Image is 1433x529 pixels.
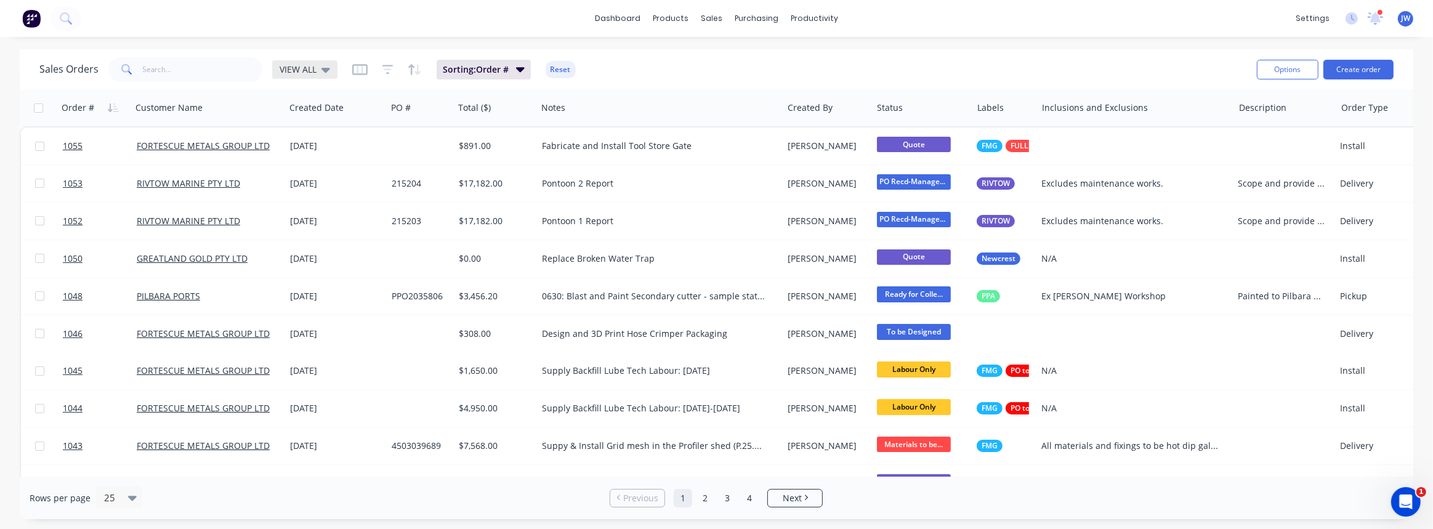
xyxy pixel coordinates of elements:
[982,252,1015,265] span: Newcrest
[589,9,647,28] a: dashboard
[1011,140,1072,152] span: FULL SCOPE REQ.
[459,140,528,152] div: $891.00
[63,127,137,164] a: 1055
[392,215,446,227] div: 215203
[459,440,528,452] div: $7,568.00
[137,252,248,264] a: GREATLAND GOLD PTY LTD
[290,440,382,452] div: [DATE]
[63,215,83,227] span: 1052
[695,9,729,28] div: sales
[729,9,785,28] div: purchasing
[542,290,766,302] div: 0630: Blast and Paint Secondary cutter - sample station
[459,215,528,227] div: $17,182.00
[437,60,531,79] button: Sorting:Order #
[674,489,692,507] a: Page 1 is your current page
[542,440,766,452] div: Suppy & Install Grid mesh in the Profiler shed (P.25.0635)
[392,440,446,452] div: 4503039689
[1416,487,1426,497] span: 1
[542,215,766,227] div: Pontoon 1 Report
[137,215,240,227] a: RIVTOW MARINE PTY LTD
[977,402,1056,414] button: FMGPO to come
[63,315,137,352] a: 1046
[788,252,863,265] div: [PERSON_NAME]
[459,328,528,340] div: $308.00
[137,140,270,151] a: FORTESCUE METALS GROUP LTD
[977,102,1004,114] div: Labels
[877,474,951,490] span: Quote
[392,290,446,302] div: PPO2035806
[977,140,1077,152] button: FMGFULL SCOPE REQ.
[1340,365,1416,377] div: Install
[783,492,802,504] span: Next
[788,215,863,227] div: [PERSON_NAME]
[290,402,382,414] div: [DATE]
[63,278,137,315] a: 1048
[788,328,863,340] div: [PERSON_NAME]
[63,252,83,265] span: 1050
[137,290,200,302] a: PILBARA PORTS
[39,63,99,75] h1: Sales Orders
[647,9,695,28] div: products
[1340,215,1416,227] div: Delivery
[135,102,203,114] div: Customer Name
[1239,102,1286,114] div: Description
[1041,365,1219,377] div: N/A
[788,140,863,152] div: [PERSON_NAME]
[137,365,270,376] a: FORTESCUE METALS GROUP LTD
[977,440,1003,452] button: FMG
[459,252,528,265] div: $0.00
[542,328,766,340] div: Design and 3D Print Hose Crimper Packaging
[788,102,833,114] div: Created By
[1238,215,1325,227] div: Scope and provide report.
[1340,140,1416,152] div: Install
[290,177,382,190] div: [DATE]
[1041,177,1219,190] div: Excludes maintenance works.
[391,102,411,114] div: PO #
[443,63,509,76] span: Sorting: Order #
[977,177,1015,190] button: RIVTOW
[63,328,83,340] span: 1046
[696,489,714,507] a: Page 2
[788,365,863,377] div: [PERSON_NAME]
[788,402,863,414] div: [PERSON_NAME]
[785,9,844,28] div: productivity
[137,177,240,189] a: RIVTOW MARINE PTY LTD
[877,102,903,114] div: Status
[542,365,766,377] div: Supply Backfill Lube Tech Labour: [DATE]
[542,252,766,265] div: Replace Broken Water Trap
[458,102,491,114] div: Total ($)
[1340,328,1416,340] div: Delivery
[1238,177,1325,190] div: Scope and provide report.
[982,402,998,414] span: FMG
[63,165,137,202] a: 1053
[63,352,137,389] a: 1045
[137,402,270,414] a: FORTESCUE METALS GROUP LTD
[740,489,759,507] a: Page 4
[63,365,83,377] span: 1045
[982,440,998,452] span: FMG
[62,102,94,114] div: Order #
[30,492,91,504] span: Rows per page
[1340,177,1416,190] div: Delivery
[788,440,863,452] div: [PERSON_NAME]
[1041,440,1219,452] div: All materials and fixings to be hot dip galvanized and zinc coated.
[1041,290,1219,302] div: Ex [PERSON_NAME] Workshop
[788,290,863,302] div: [PERSON_NAME]
[290,365,382,377] div: [DATE]
[541,102,565,114] div: Notes
[1042,102,1148,114] div: Inclusions and Exclusions
[877,212,951,227] span: PO Recd-Manager...
[290,290,382,302] div: [DATE]
[542,177,766,190] div: Pontoon 2 Report
[982,140,998,152] span: FMG
[877,324,951,339] span: To be Designed
[392,177,446,190] div: 215204
[623,492,658,504] span: Previous
[459,402,528,414] div: $4,950.00
[610,492,664,504] a: Previous page
[459,177,528,190] div: $17,182.00
[63,290,83,302] span: 1048
[63,402,83,414] span: 1044
[289,102,344,114] div: Created Date
[22,9,41,28] img: Factory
